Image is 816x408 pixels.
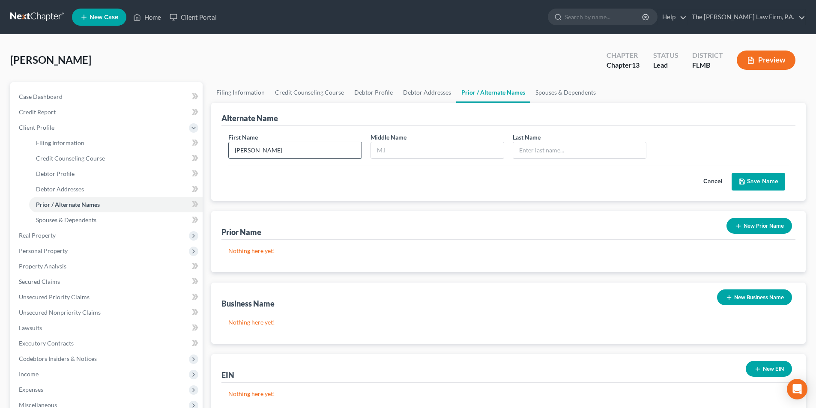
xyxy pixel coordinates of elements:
input: Enter last name... [513,142,646,158]
a: Debtor Addresses [398,82,456,103]
a: Credit Report [12,104,203,120]
div: EIN [221,370,234,380]
a: Case Dashboard [12,89,203,104]
a: Prior / Alternate Names [29,197,203,212]
input: Search by name... [565,9,643,25]
button: New Business Name [717,289,792,305]
span: New Case [90,14,118,21]
span: Codebtors Insiders & Notices [19,355,97,362]
div: Alternate Name [221,113,278,123]
a: Debtor Profile [349,82,398,103]
a: Unsecured Nonpriority Claims [12,305,203,320]
a: Spouses & Dependents [530,82,601,103]
span: Personal Property [19,247,68,254]
div: Business Name [221,298,275,309]
div: Prior Name [221,227,261,237]
a: Credit Counseling Course [29,151,203,166]
a: Client Portal [165,9,221,25]
label: First Name [228,133,258,142]
span: Real Property [19,232,56,239]
button: New Prior Name [726,218,792,234]
a: Home [129,9,165,25]
div: Chapter [607,51,640,60]
div: Chapter [607,60,640,70]
span: Property Analysis [19,262,66,270]
button: Save Name [732,173,785,191]
span: Debtor Profile [36,170,75,177]
button: Preview [737,51,795,70]
a: Filing Information [211,82,270,103]
input: Enter first name... [229,142,362,158]
div: Status [653,51,679,60]
p: Nothing here yet! [228,247,789,255]
div: FLMB [692,60,723,70]
span: [PERSON_NAME] [10,54,91,66]
span: Expenses [19,386,43,393]
p: Nothing here yet! [228,318,789,327]
span: Debtor Addresses [36,185,84,193]
span: Spouses & Dependents [36,216,96,223]
a: Spouses & Dependents [29,212,203,228]
span: Secured Claims [19,278,60,285]
a: Credit Counseling Course [270,82,349,103]
span: Unsecured Priority Claims [19,293,90,301]
div: Lead [653,60,679,70]
a: The [PERSON_NAME] Law Firm, P.A. [687,9,805,25]
span: Executory Contracts [19,340,74,347]
a: Lawsuits [12,320,203,336]
a: Filing Information [29,135,203,151]
span: Income [19,370,39,378]
span: Credit Report [19,108,56,116]
a: Debtor Addresses [29,182,203,197]
span: Lawsuits [19,324,42,331]
input: M.I [371,142,504,158]
a: Unsecured Priority Claims [12,289,203,305]
p: Nothing here yet! [228,390,789,398]
span: 13 [632,61,640,69]
span: Credit Counseling Course [36,155,105,162]
button: New EIN [746,361,792,377]
a: Property Analysis [12,259,203,274]
label: Middle Name [371,133,407,142]
span: Filing Information [36,139,84,146]
a: Prior / Alternate Names [456,82,530,103]
span: Client Profile [19,124,54,131]
div: District [692,51,723,60]
a: Secured Claims [12,274,203,289]
button: Cancel [694,173,732,191]
a: Debtor Profile [29,166,203,182]
span: Case Dashboard [19,93,63,100]
span: Unsecured Nonpriority Claims [19,309,101,316]
span: Last Name [513,134,541,141]
span: Prior / Alternate Names [36,201,100,208]
a: Help [658,9,687,25]
div: Open Intercom Messenger [787,379,807,399]
a: Executory Contracts [12,336,203,351]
